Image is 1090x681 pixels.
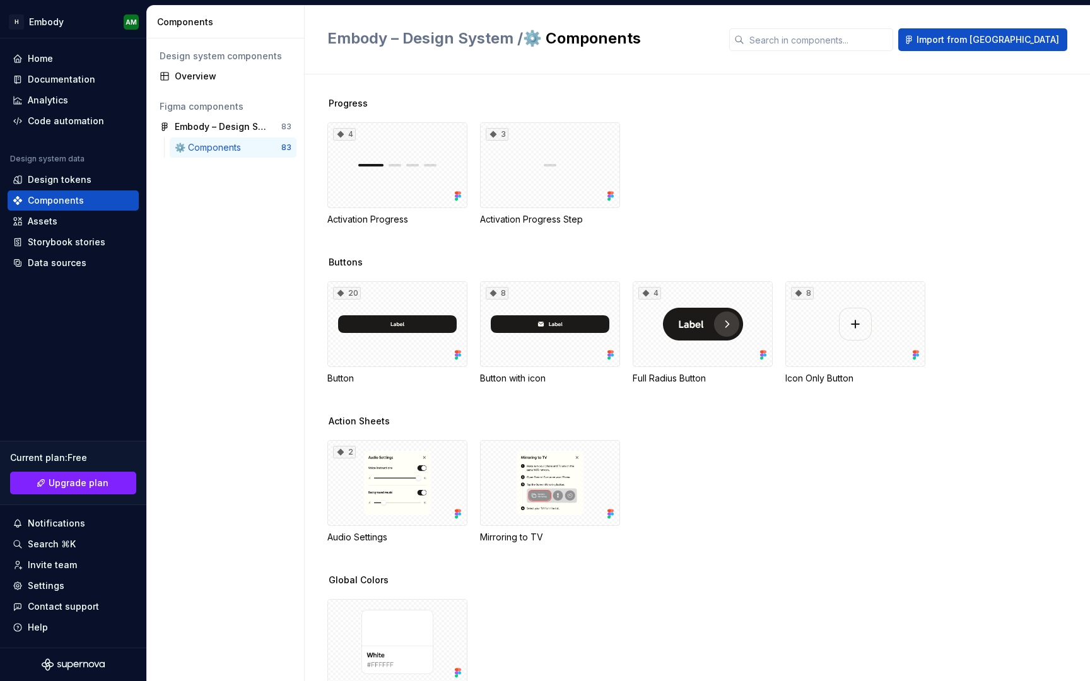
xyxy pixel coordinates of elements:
svg: Supernova Logo [42,658,105,671]
span: Upgrade plan [49,477,108,489]
a: Design tokens [8,170,139,190]
a: Code automation [8,111,139,131]
button: Search ⌘K [8,534,139,554]
div: 3Activation Progress Step [480,122,620,226]
div: 83 [281,143,291,153]
span: Action Sheets [329,415,390,428]
button: Import from [GEOGRAPHIC_DATA] [898,28,1067,51]
div: AM [126,17,137,27]
div: 20Button [327,281,467,385]
input: Search in components... [744,28,893,51]
div: 8 [791,287,814,300]
div: Embody [29,16,64,28]
div: Audio Settings [327,531,467,544]
div: Icon Only Button [785,372,925,385]
h2: ⚙️ Components [327,28,714,49]
div: Embody – Design System [175,120,269,133]
a: Documentation [8,69,139,90]
div: Components [157,16,299,28]
div: Figma components [160,100,291,113]
div: 4 [333,128,356,141]
div: Notifications [28,517,85,530]
div: Data sources [28,257,86,269]
div: Home [28,52,53,65]
a: ⚙️ Components83 [170,137,296,158]
div: ⚙️ Components [175,141,246,154]
div: Storybook stories [28,236,105,248]
span: Buttons [329,256,363,269]
div: Mirroring to TV [480,440,620,544]
button: HEmbodyAM [3,8,144,35]
div: H [9,15,24,30]
div: 4Full Radius Button [633,281,773,385]
a: Settings [8,576,139,596]
div: Design tokens [28,173,91,186]
div: 2Audio Settings [327,440,467,544]
a: Invite team [8,555,139,575]
div: Settings [28,579,64,592]
a: Assets [8,211,139,231]
div: 8Button with icon [480,281,620,385]
div: 2 [333,446,356,458]
div: Components [28,194,84,207]
div: Design system data [10,154,85,164]
div: Assets [28,215,57,228]
div: Full Radius Button [633,372,773,385]
div: 3 [486,128,508,141]
a: Analytics [8,90,139,110]
div: Button [327,372,467,385]
button: Help [8,617,139,637]
button: Notifications [8,513,139,533]
div: Activation Progress [327,213,467,226]
a: Home [8,49,139,69]
div: 4 [638,287,661,300]
div: Current plan : Free [10,451,136,464]
button: Contact support [8,597,139,617]
div: 8 [486,287,508,300]
div: Code automation [28,115,104,127]
a: Upgrade plan [10,472,136,494]
a: Components [8,190,139,211]
span: Progress [329,97,368,110]
div: Contact support [28,600,99,613]
div: Help [28,621,48,634]
div: 8Icon Only Button [785,281,925,385]
div: 83 [281,122,291,132]
a: Storybook stories [8,232,139,252]
div: Overview [175,70,291,83]
a: Overview [155,66,296,86]
div: Invite team [28,559,77,571]
a: Data sources [8,253,139,273]
div: 20 [333,287,361,300]
div: Documentation [28,73,95,86]
span: Import from [GEOGRAPHIC_DATA] [917,33,1059,46]
div: Analytics [28,94,68,107]
a: Embody – Design System83 [155,117,296,137]
div: Button with icon [480,372,620,385]
span: Global Colors [329,574,389,586]
div: Design system components [160,50,291,62]
div: Search ⌘K [28,538,76,550]
div: Activation Progress Step [480,213,620,226]
div: Mirroring to TV [480,531,620,544]
span: Embody – Design System / [327,29,523,47]
div: 4Activation Progress [327,122,467,226]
